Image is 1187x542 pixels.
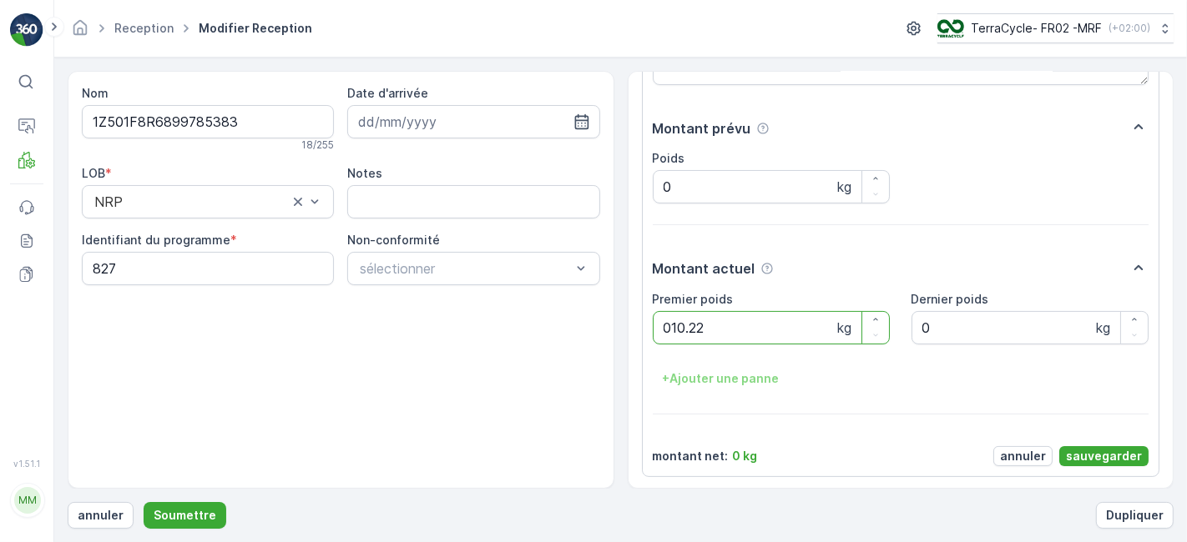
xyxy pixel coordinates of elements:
[1066,448,1142,464] p: sauvegarder
[71,25,89,39] a: Page d'accueil
[78,507,124,524] p: annuler
[663,370,780,387] p: + Ajouter une panne
[360,258,570,279] p: sélectionner
[1096,502,1174,529] button: Dupliquer
[10,13,43,47] img: logo
[114,21,174,35] a: Reception
[653,292,734,306] label: Premier poids
[653,448,729,464] p: montant net :
[912,292,989,306] label: Dernier poids
[68,502,134,529] button: annuler
[82,86,109,100] label: Nom
[1109,22,1150,35] p: ( +02:00 )
[10,472,43,529] button: MM
[1096,318,1110,338] p: kg
[82,166,105,180] label: LOB
[347,105,599,138] input: dd/mm/yyyy
[756,122,770,135] div: Aide Icône d'info-bulle
[1059,446,1149,466] button: sauvegarder
[301,138,334,152] p: 18 / 255
[733,448,758,464] p: 0 kg
[1000,448,1046,464] p: annuler
[837,177,851,197] p: kg
[154,507,216,524] p: Soumettre
[10,459,43,469] span: v 1.51.1
[347,166,382,180] label: Notes
[653,365,790,392] button: +Ajouter une panne
[195,20,316,37] span: Modifier Reception
[837,318,851,338] p: kg
[1106,507,1164,524] p: Dupliquer
[347,86,428,100] label: Date d'arrivée
[347,233,440,247] label: Non-conformité
[653,258,755,279] p: Montant actuel
[144,502,226,529] button: Soumettre
[971,20,1102,37] p: TerraCycle- FR02 -MRF
[653,118,751,138] p: Montant prévu
[937,13,1174,43] button: TerraCycle- FR02 -MRF(+02:00)
[993,446,1053,466] button: annuler
[937,19,964,38] img: terracycle.png
[82,233,230,247] label: Identifiant du programme
[653,151,685,165] label: Poids
[14,487,41,514] div: MM
[760,262,774,275] div: Aide Icône d'info-bulle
